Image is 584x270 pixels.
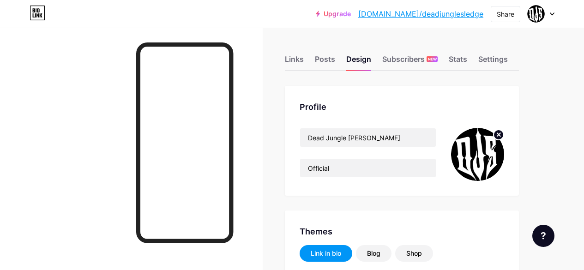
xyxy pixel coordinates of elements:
div: Shop [406,249,422,258]
div: Subscribers [382,54,438,70]
span: NEW [428,56,437,62]
div: Stats [449,54,467,70]
div: Link in bio [311,249,341,258]
input: Bio [300,159,436,177]
div: Profile [300,101,504,113]
div: Posts [315,54,335,70]
div: Design [346,54,371,70]
img: deadjunglesledge [527,5,545,23]
div: Themes [300,225,504,238]
input: Name [300,128,436,147]
div: Blog [367,249,380,258]
a: [DOMAIN_NAME]/deadjunglesledge [358,8,483,19]
img: deadjunglesledge [451,128,504,181]
a: Upgrade [316,10,351,18]
div: Share [497,9,514,19]
div: Settings [478,54,508,70]
div: Links [285,54,304,70]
